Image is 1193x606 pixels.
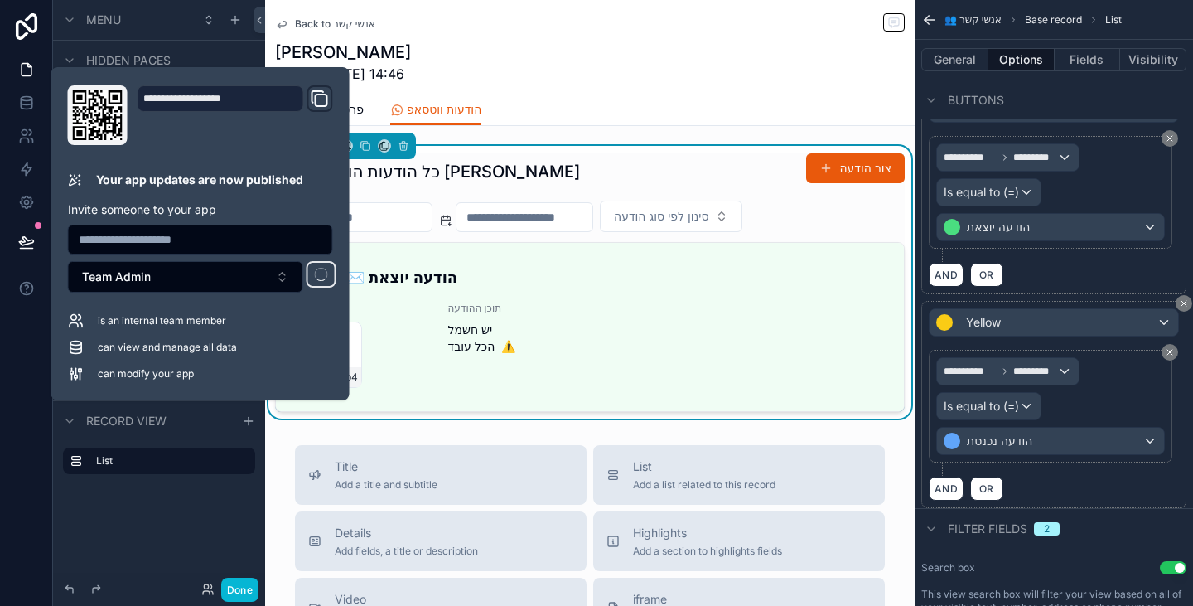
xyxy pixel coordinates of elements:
button: Yellow [929,308,1179,337]
span: Add a list related to this record [633,478,775,492]
span: Base record [1025,13,1082,27]
span: Team Admin [82,269,151,285]
span: Highlights [633,525,782,541]
button: Visibility [1120,48,1186,71]
button: Fields [1055,48,1121,71]
button: OR [970,263,1003,287]
span: נוצר ב- [DATE] 14:46 [275,64,411,84]
span: תוכן ההודעה [448,302,885,315]
h1: [PERSON_NAME] [275,41,411,64]
span: Is equal to (=) [944,184,1019,201]
a: Back to אנשי קשר [275,17,375,31]
button: Select Button [68,261,303,293]
span: Add a title and subtitle [335,478,437,492]
button: Is equal to (=) [936,178,1041,206]
span: Back to אנשי קשר [295,17,375,31]
span: Is equal to (=) [944,398,1019,415]
span: Filter fields [948,521,1027,537]
span: can view and manage all data [98,341,237,354]
span: יש חשמל הכל עובד ⚠️ [448,322,885,355]
span: Menu [86,12,121,28]
h1: כל הודעות הווטסאפ עם [PERSON_NAME] [275,160,580,183]
button: הודעה נכנסת [936,427,1165,455]
label: List [96,454,242,468]
button: Done [221,578,258,602]
span: can modify your app [98,367,194,381]
button: צור הודעה [806,153,905,183]
span: Hidden pages [86,52,171,69]
span: קובץ מצורף [296,302,428,315]
span: Add a section to highlights fields [633,545,782,558]
a: הודעות ווטסאפ [390,95,481,126]
span: הודעה נכנסת [967,433,1032,449]
button: OR [970,477,1003,501]
span: הודעה יוצאת [967,219,1030,235]
button: הודעה יוצאת [936,213,1165,241]
button: ListAdd a list related to this record [593,445,885,505]
button: Options [988,48,1055,71]
button: HighlightsAdd a section to highlights fields [593,511,885,571]
button: DetailsAdd fields, a title or description [295,511,587,571]
span: List [633,458,775,475]
span: Details [335,525,478,541]
span: OR [976,482,997,495]
span: Buttons [948,92,1004,109]
div: 2 [1044,522,1050,536]
p: Invite someone to your app [68,201,333,218]
button: Select Button [600,201,742,232]
span: Yellow [966,314,1001,331]
span: 👥 אנשי קשר [944,13,1002,27]
button: AND [929,263,964,287]
button: General [921,48,988,71]
div: Domain and Custom Link [138,85,333,145]
label: Search box [921,561,975,574]
button: TitleAdd a title and subtitle [295,445,587,505]
span: OR [976,269,997,281]
button: AND [929,477,964,501]
span: List [1105,13,1122,27]
a: הודעה יוצאת ✉️ | נשלחקובץ מצורףבכר-חלפים---מערכת-לניהול-תוכן.mp4תוכן ההודעהיש חשמל הכל עובד ⚠️ [276,243,904,411]
p: Your app updates are now published [96,172,303,188]
h4: הודעה יוצאת ✉️ | נשלח [296,266,884,288]
span: Record view [86,413,167,429]
span: סינון לפי סוג הודעה [614,208,708,225]
span: is an internal team member [98,314,226,327]
span: Title [335,458,437,475]
span: Add fields, a title or description [335,545,478,558]
div: scrollable content [53,440,265,491]
span: הודעות ווטסאפ [407,101,481,118]
button: Is equal to (=) [936,392,1041,420]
